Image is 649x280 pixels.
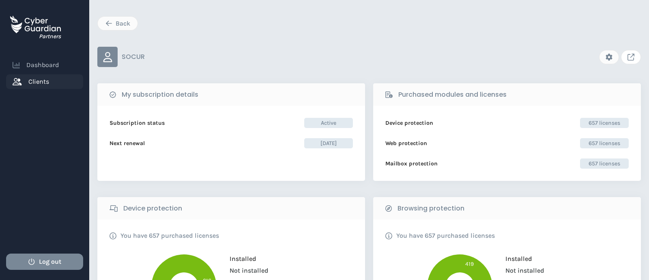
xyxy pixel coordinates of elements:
[123,204,182,213] b: Device protection
[223,267,269,274] span: Not installed
[385,119,433,127] b: Device protection
[304,118,353,128] span: Active
[580,138,629,148] span: 657 licenses
[110,119,165,127] b: Subscription status
[97,16,138,30] button: Back
[122,90,198,100] b: My subscription details
[398,204,464,213] b: Browsing protection
[28,77,49,87] span: Clients
[6,254,83,270] button: Log out
[39,33,61,40] h3: Partners
[10,10,61,41] a: Partners
[122,53,145,61] p: SOCUR
[304,138,353,148] span: [DATE]
[223,255,256,263] span: Installed
[499,267,544,274] span: Not installed
[499,255,532,263] span: Installed
[26,60,59,70] span: Dashboard
[396,232,495,240] p: You have 657 purchased licenses
[6,74,83,89] a: Clients
[580,118,629,128] span: 657 licenses
[39,257,61,267] span: Log out
[6,58,83,72] a: Dashboard
[580,158,629,169] span: 657 licenses
[621,50,641,64] a: Link to client console
[398,90,507,100] b: Purchased modules and licenses
[385,159,438,168] b: Mailbox protection
[385,139,427,148] b: Web protection
[110,139,145,148] b: Next renewal
[120,232,219,240] p: You have 657 purchased licenses
[104,19,131,28] div: Back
